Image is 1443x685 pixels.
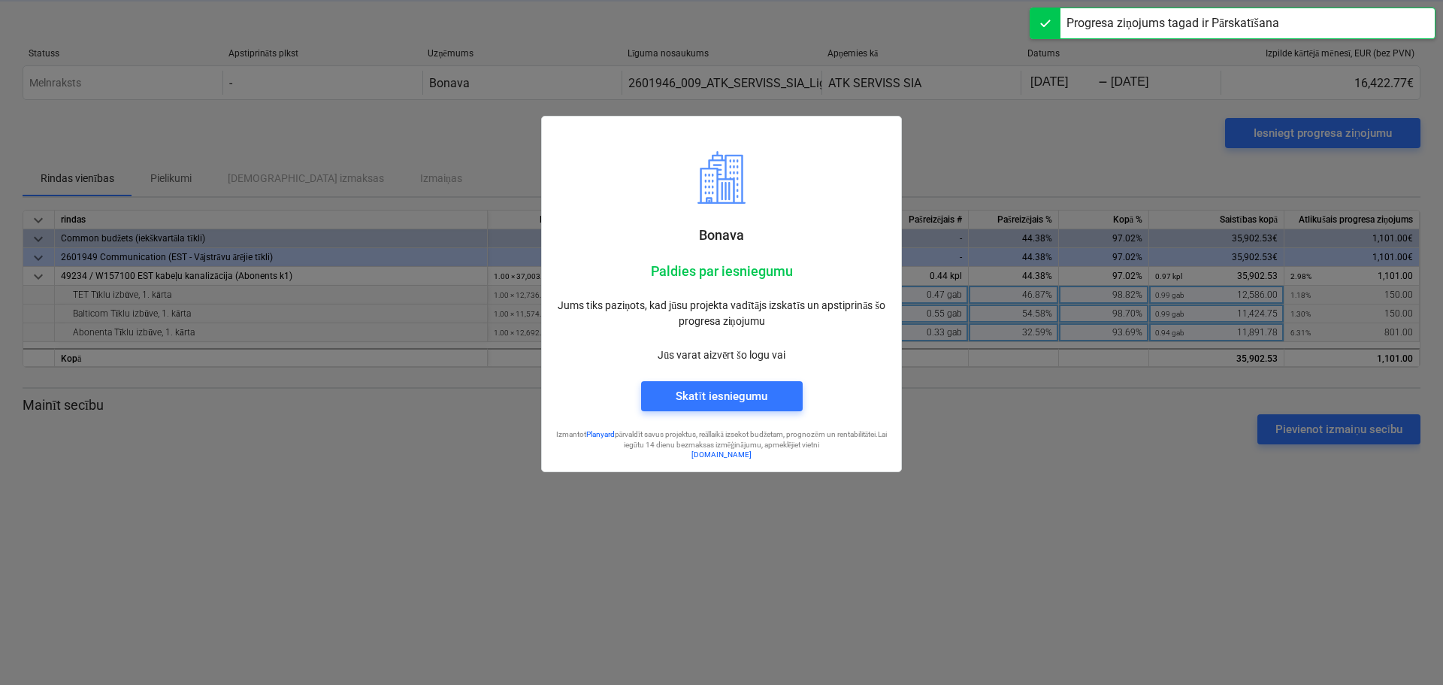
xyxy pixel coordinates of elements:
p: Izmantot pārvaldīt savus projektus, reāllaikā izsekot budžetam, prognozēm un rentabilitātei. Lai ... [554,429,889,450]
button: Skatīt iesniegumu [641,381,803,411]
p: Jums tiks paziņots, kad jūsu projekta vadītājs izskatīs un apstiprinās šo progresa ziņojumu [554,298,889,329]
div: Progresa ziņojums tagad ir Pārskatīšana [1066,14,1279,32]
a: Planyard [586,430,615,438]
p: Jūs varat aizvērt šo logu vai [554,347,889,363]
a: [DOMAIN_NAME] [691,450,752,459]
p: Paldies par iesniegumu [554,262,889,280]
div: Skatīt iesniegumu [676,386,767,406]
p: Bonava [554,226,889,244]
